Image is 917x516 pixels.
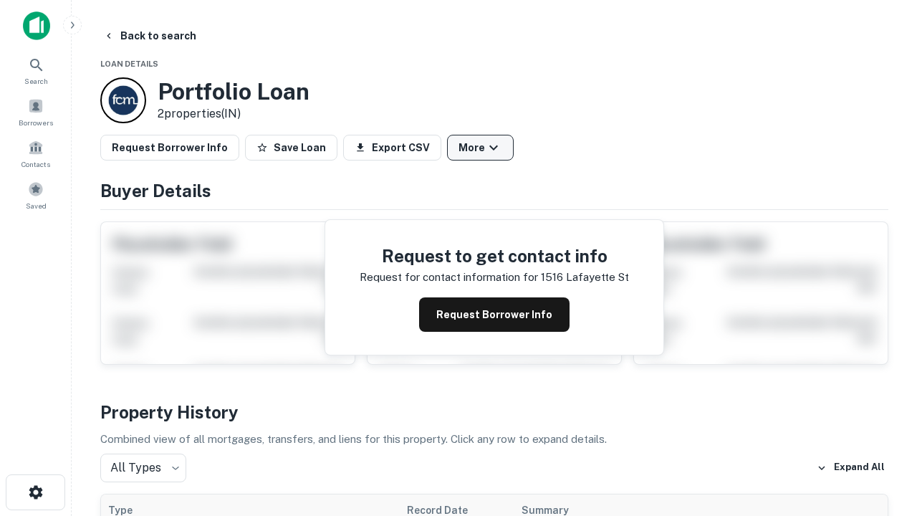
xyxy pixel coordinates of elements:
iframe: Chat Widget [845,355,917,424]
button: Expand All [813,457,888,479]
button: Export CSV [343,135,441,161]
a: Contacts [4,134,67,173]
p: Request for contact information for [360,269,538,286]
a: Saved [4,176,67,214]
button: Back to search [97,23,202,49]
img: capitalize-icon.png [23,11,50,40]
span: Loan Details [100,59,158,68]
span: Contacts [21,158,50,170]
span: Search [24,75,48,87]
div: All Types [100,454,186,482]
h4: Property History [100,399,888,425]
button: Save Loan [245,135,337,161]
h3: Portfolio Loan [158,78,309,105]
button: Request Borrower Info [419,297,570,332]
span: Saved [26,200,47,211]
h4: Buyer Details [100,178,888,204]
p: Combined view of all mortgages, transfers, and liens for this property. Click any row to expand d... [100,431,888,448]
span: Borrowers [19,117,53,128]
button: More [447,135,514,161]
p: 1516 lafayette st [541,269,629,286]
a: Borrowers [4,92,67,131]
p: 2 properties (IN) [158,105,309,123]
h4: Request to get contact info [360,243,629,269]
button: Request Borrower Info [100,135,239,161]
a: Search [4,51,67,90]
